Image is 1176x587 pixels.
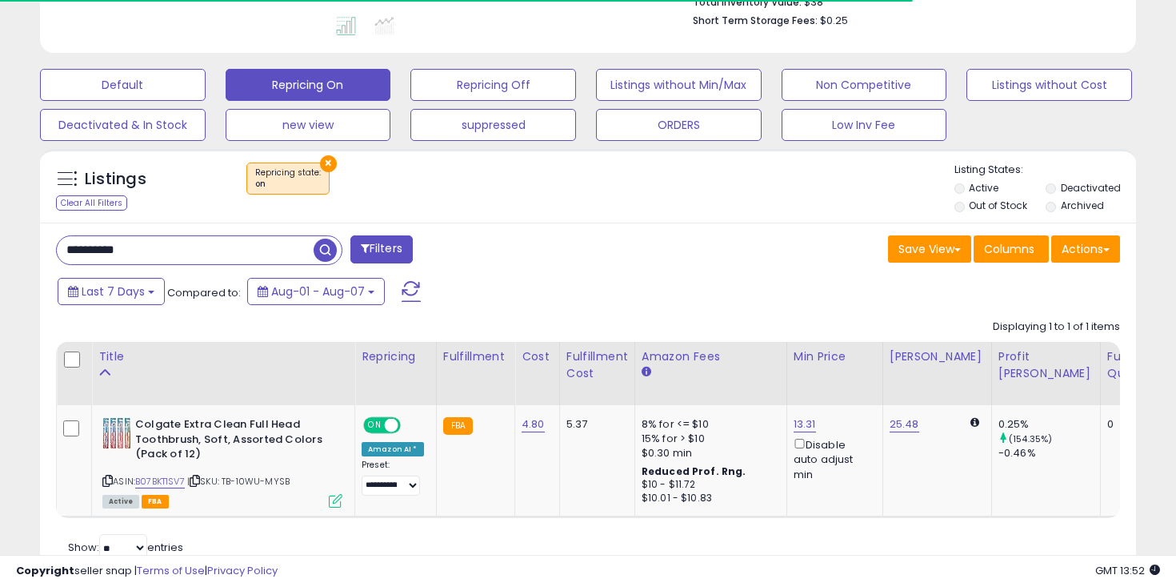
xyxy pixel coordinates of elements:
[362,442,424,456] div: Amazon AI *
[362,460,424,496] div: Preset:
[102,417,342,506] div: ASIN:
[247,278,385,305] button: Aug-01 - Aug-07
[226,69,391,101] button: Repricing On
[398,419,424,432] span: OFF
[890,416,919,432] a: 25.48
[40,109,206,141] button: Deactivated & In Stock
[135,417,330,466] b: Colgate Extra Clean Full Head Toothbrush, Soft, Assorted Colors (Pack of 12)
[137,563,205,578] a: Terms of Use
[888,235,971,263] button: Save View
[522,416,545,432] a: 4.80
[1009,432,1052,445] small: (154.35%)
[82,283,145,300] span: Last 7 Days
[993,320,1120,335] div: Displaying 1 to 1 of 1 items
[1095,563,1160,578] span: 2025-08-15 13:52 GMT
[16,563,74,578] strong: Copyright
[642,446,774,460] div: $0.30 min
[794,416,816,432] a: 13.31
[167,285,241,300] span: Compared to:
[255,167,321,191] span: Repricing state :
[365,419,385,432] span: ON
[135,475,185,488] a: B07BKT1SV7
[1051,235,1120,263] button: Actions
[966,69,1132,101] button: Listings without Cost
[68,540,183,555] span: Show: entries
[226,109,391,141] button: new view
[642,348,780,365] div: Amazon Fees
[1061,199,1104,212] label: Archived
[954,163,1137,178] p: Listing States:
[56,195,127,211] div: Clear All Filters
[890,348,985,365] div: [PERSON_NAME]
[16,564,278,579] div: seller snap | |
[85,168,146,191] h5: Listings
[596,69,762,101] button: Listings without Min/Max
[782,109,947,141] button: Low Inv Fee
[522,348,553,365] div: Cost
[102,495,139,509] span: All listings currently available for purchase on Amazon
[40,69,206,101] button: Default
[187,475,290,488] span: | SKU: TB-10WU-MYSB
[998,348,1094,382] div: Profit [PERSON_NAME]
[794,348,876,365] div: Min Price
[362,348,430,365] div: Repricing
[998,417,1100,432] div: 0.25%
[255,179,321,190] div: on
[566,348,628,382] div: Fulfillment Cost
[1107,348,1162,382] div: Fulfillable Quantity
[998,446,1100,460] div: -0.46%
[207,563,278,578] a: Privacy Policy
[782,69,947,101] button: Non Competitive
[794,436,870,482] div: Disable auto adjust min
[1061,181,1121,195] label: Deactivated
[271,283,365,300] span: Aug-01 - Aug-07
[320,155,337,172] button: ×
[984,241,1034,257] span: Columns
[102,417,131,449] img: 51XUgzVJJnL._SL40_.jpg
[58,278,165,305] button: Last 7 Days
[566,417,622,432] div: 5.37
[443,417,473,435] small: FBA
[1107,417,1157,432] div: 0
[642,492,774,505] div: $10.01 - $10.83
[642,417,774,432] div: 8% for <= $10
[596,109,762,141] button: ORDERS
[98,348,348,365] div: Title
[410,109,576,141] button: suppressed
[693,14,818,27] b: Short Term Storage Fees:
[410,69,576,101] button: Repricing Off
[142,495,169,509] span: FBA
[974,235,1049,263] button: Columns
[642,365,651,380] small: Amazon Fees.
[642,478,774,492] div: $10 - $11.72
[350,235,413,263] button: Filters
[820,13,848,28] span: $0.25
[969,181,998,195] label: Active
[443,348,508,365] div: Fulfillment
[969,199,1027,212] label: Out of Stock
[642,464,746,478] b: Reduced Prof. Rng.
[642,432,774,446] div: 15% for > $10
